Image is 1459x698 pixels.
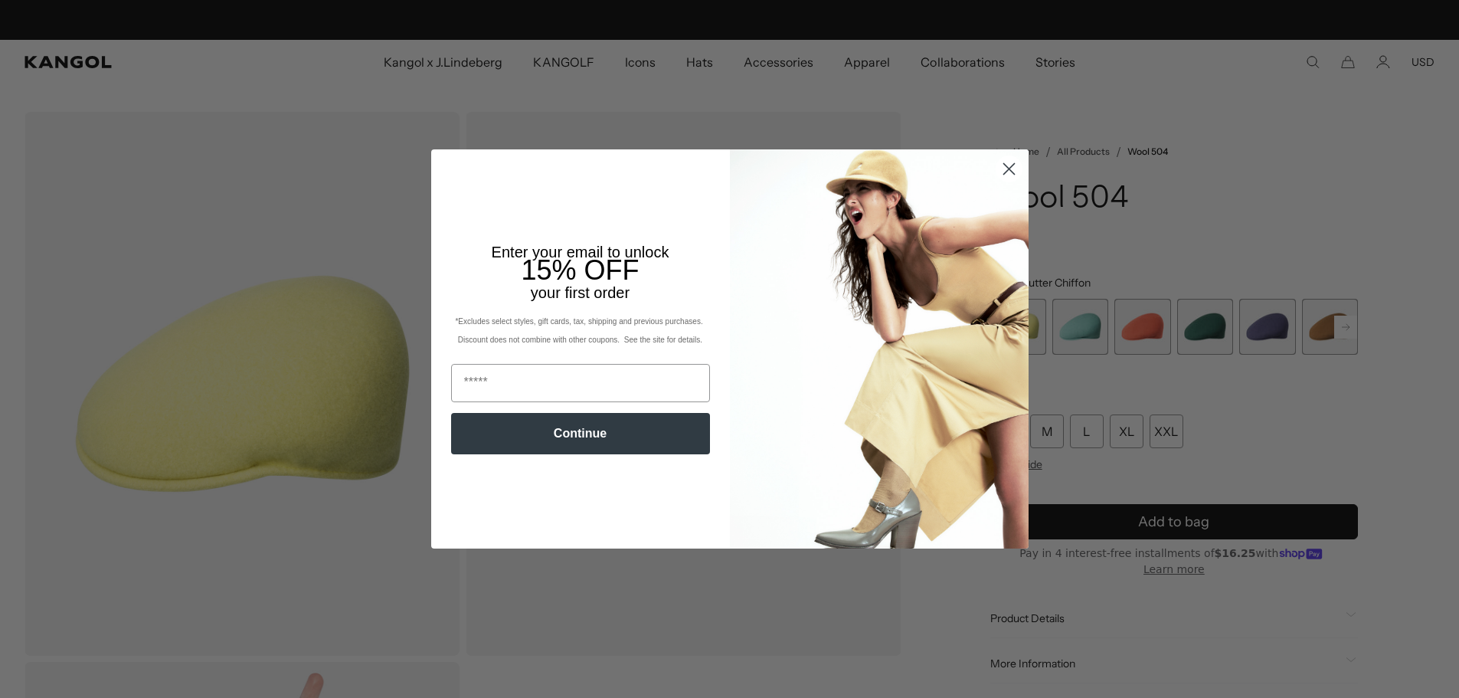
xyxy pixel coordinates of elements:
[455,317,705,344] span: *Excludes select styles, gift cards, tax, shipping and previous purchases. Discount does not comb...
[451,413,710,454] button: Continue
[996,156,1022,182] button: Close dialog
[730,149,1029,548] img: 93be19ad-e773-4382-80b9-c9d740c9197f.jpeg
[531,284,630,301] span: your first order
[492,244,669,261] span: Enter your email to unlock
[451,364,710,402] input: Email
[521,254,639,286] span: 15% OFF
